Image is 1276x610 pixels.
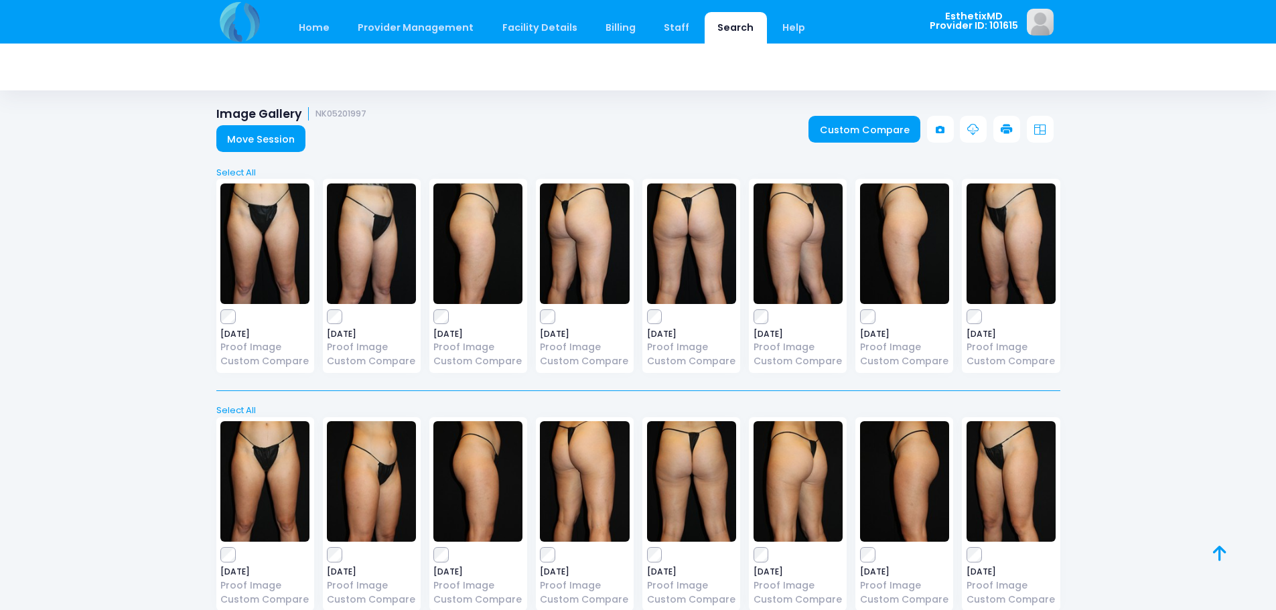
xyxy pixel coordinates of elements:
img: image [647,183,736,304]
a: Custom Compare [433,593,522,607]
span: [DATE] [967,330,1056,338]
img: image [967,183,1056,304]
a: Proof Image [647,340,736,354]
span: [DATE] [540,568,629,576]
img: image [1027,9,1054,35]
span: [DATE] [967,568,1056,576]
a: Staff [651,12,703,44]
a: Proof Image [220,579,309,593]
img: image [754,421,843,542]
a: Proof Image [540,340,629,354]
img: image [540,421,629,542]
span: [DATE] [327,568,416,576]
a: Provider Management [345,12,487,44]
a: Custom Compare [967,593,1056,607]
a: Proof Image [647,579,736,593]
a: Proof Image [220,340,309,354]
span: [DATE] [433,330,522,338]
span: [DATE] [433,568,522,576]
small: NK05201997 [315,109,366,119]
a: Custom Compare [220,593,309,607]
a: Proof Image [433,340,522,354]
a: Help [769,12,818,44]
span: [DATE] [220,568,309,576]
span: [DATE] [647,568,736,576]
img: image [860,421,949,542]
span: [DATE] [860,330,949,338]
img: image [433,183,522,304]
a: Proof Image [860,340,949,354]
h1: Image Gallery [216,107,367,121]
a: Custom Compare [860,593,949,607]
a: Billing [592,12,648,44]
a: Proof Image [754,340,843,354]
span: [DATE] [860,568,949,576]
a: Proof Image [433,579,522,593]
a: Select All [212,404,1064,417]
a: Custom Compare [647,354,736,368]
a: Proof Image [967,579,1056,593]
a: Custom Compare [808,116,920,143]
img: image [433,421,522,542]
img: image [647,421,736,542]
span: [DATE] [220,330,309,338]
span: [DATE] [647,330,736,338]
img: image [327,183,416,304]
img: image [327,421,416,542]
a: Custom Compare [754,593,843,607]
a: Proof Image [327,579,416,593]
a: Facility Details [489,12,590,44]
img: image [967,421,1056,542]
img: image [540,183,629,304]
a: Custom Compare [967,354,1056,368]
a: Proof Image [754,579,843,593]
img: image [754,183,843,304]
img: image [860,183,949,304]
a: Home [286,12,343,44]
a: Custom Compare [860,354,949,368]
a: Custom Compare [327,593,416,607]
a: Select All [212,166,1064,179]
a: Custom Compare [327,354,416,368]
a: Custom Compare [540,593,629,607]
a: Move Session [216,125,306,152]
img: image [220,183,309,304]
a: Custom Compare [220,354,309,368]
span: [DATE] [754,568,843,576]
span: [DATE] [754,330,843,338]
a: Custom Compare [433,354,522,368]
a: Proof Image [967,340,1056,354]
span: [DATE] [327,330,416,338]
a: Custom Compare [647,593,736,607]
a: Custom Compare [754,354,843,368]
span: EsthetixMD Provider ID: 101615 [930,11,1018,31]
a: Proof Image [540,579,629,593]
a: Proof Image [327,340,416,354]
a: Custom Compare [540,354,629,368]
img: image [220,421,309,542]
span: [DATE] [540,330,629,338]
a: Search [705,12,767,44]
a: Proof Image [860,579,949,593]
